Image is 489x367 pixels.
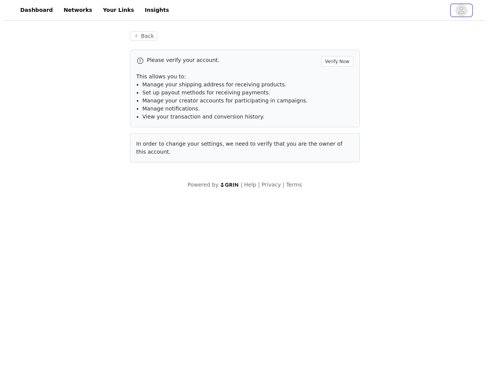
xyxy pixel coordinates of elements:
[241,182,253,188] a: Help
[12,2,54,19] a: Dashboard
[139,106,197,112] span: Manage notifications.
[139,97,304,104] span: Manage your creator accounts for participating in campaigns.
[454,4,461,16] div: avatar
[184,182,215,188] span: Powered by
[137,2,170,19] a: Insights
[133,141,339,155] span: In order to change your settings, we need to verify that you are the owner of this account.
[217,182,236,187] img: logo
[95,2,135,19] a: Your Links
[279,182,281,188] span: |
[283,182,298,188] a: Terms
[126,31,154,41] button: Back
[237,182,239,188] span: |
[133,73,350,81] p: This allows you to:
[139,114,261,120] span: View your transaction and conversion history.
[318,56,350,67] button: Verify Now
[139,81,283,88] span: Manage your shipping address for receiving products.
[258,182,278,188] a: Privacy
[55,2,93,19] a: Networks
[254,182,256,188] span: |
[139,89,267,96] span: Set up payout methods for receiving payments.
[144,56,315,64] p: Please verify your account.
